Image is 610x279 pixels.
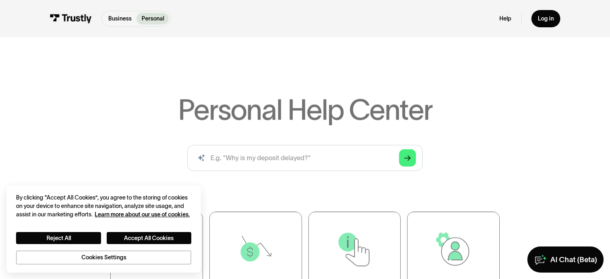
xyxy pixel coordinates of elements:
[103,13,136,24] a: Business
[187,145,422,171] input: search
[499,15,511,22] a: Help
[50,14,92,23] img: Trustly Logo
[16,193,191,265] div: Privacy
[6,185,201,273] div: Cookie banner
[527,246,604,273] a: AI Chat (Beta)
[142,14,164,23] p: Personal
[538,15,554,22] div: Log in
[187,145,422,171] form: Search
[531,10,560,27] a: Log in
[107,232,191,244] button: Accept All Cookies
[16,193,191,219] div: By clicking “Accept All Cookies”, you agree to the storing of cookies on your device to enhance s...
[16,250,191,264] button: Cookies Settings
[16,232,101,244] button: Reject All
[95,211,190,218] a: More information about your privacy, opens in a new tab
[178,96,432,124] h1: Personal Help Center
[550,255,597,265] div: AI Chat (Beta)
[136,13,168,24] a: Personal
[108,14,132,23] p: Business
